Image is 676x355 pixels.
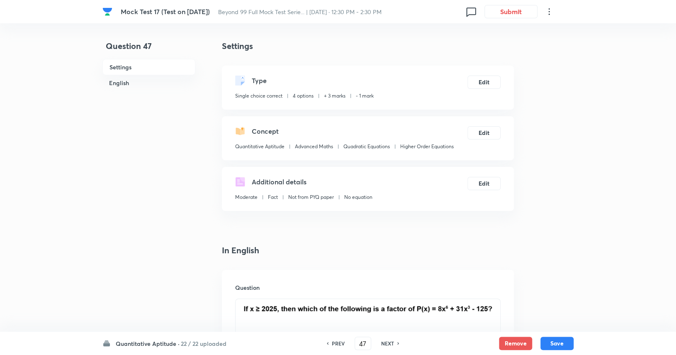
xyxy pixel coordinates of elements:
img: questionType.svg [235,76,245,86]
h6: English [102,75,195,91]
h4: Question 47 [102,40,195,59]
p: - 1 mark [356,92,374,100]
h6: Question [235,283,501,292]
h6: NEXT [381,340,394,347]
button: Edit [467,177,501,190]
img: 26-08-25-04:09:45-PM [242,304,494,313]
h5: Type [252,76,267,86]
p: Fact [268,193,278,201]
a: Company Logo [102,7,114,17]
h6: Quantitative Aptitude · [116,339,180,348]
h5: Additional details [252,177,306,187]
p: Quadratic Equations [343,143,390,150]
button: Edit [467,126,501,140]
button: Edit [467,76,501,89]
span: Mock Test 17 (Test on [DATE]) [121,7,210,16]
img: questionConcept.svg [235,126,245,136]
h6: PREV [332,340,345,347]
img: questionDetails.svg [235,177,245,187]
p: Higher Order Equations [400,143,454,150]
p: 4 options [293,92,314,100]
button: Submit [484,5,537,18]
p: Advanced Maths [295,143,333,150]
h5: Concept [252,126,279,136]
button: Save [540,337,574,350]
img: Company Logo [102,7,112,17]
p: + 3 marks [324,92,345,100]
p: Moderate [235,193,258,201]
h4: Settings [222,40,514,52]
p: Quantitative Aptitude [235,143,285,150]
span: Beyond 99 Full Mock Test Serie... | [DATE] · 12:30 PM - 2:30 PM [218,8,382,16]
p: Not from PYQ paper [288,193,334,201]
p: No equation [344,193,372,201]
button: Remove [499,337,532,350]
p: Single choice correct [235,92,282,100]
h4: In English [222,244,514,257]
h6: Settings [102,59,195,75]
h6: 22 / 22 uploaded [181,339,226,348]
